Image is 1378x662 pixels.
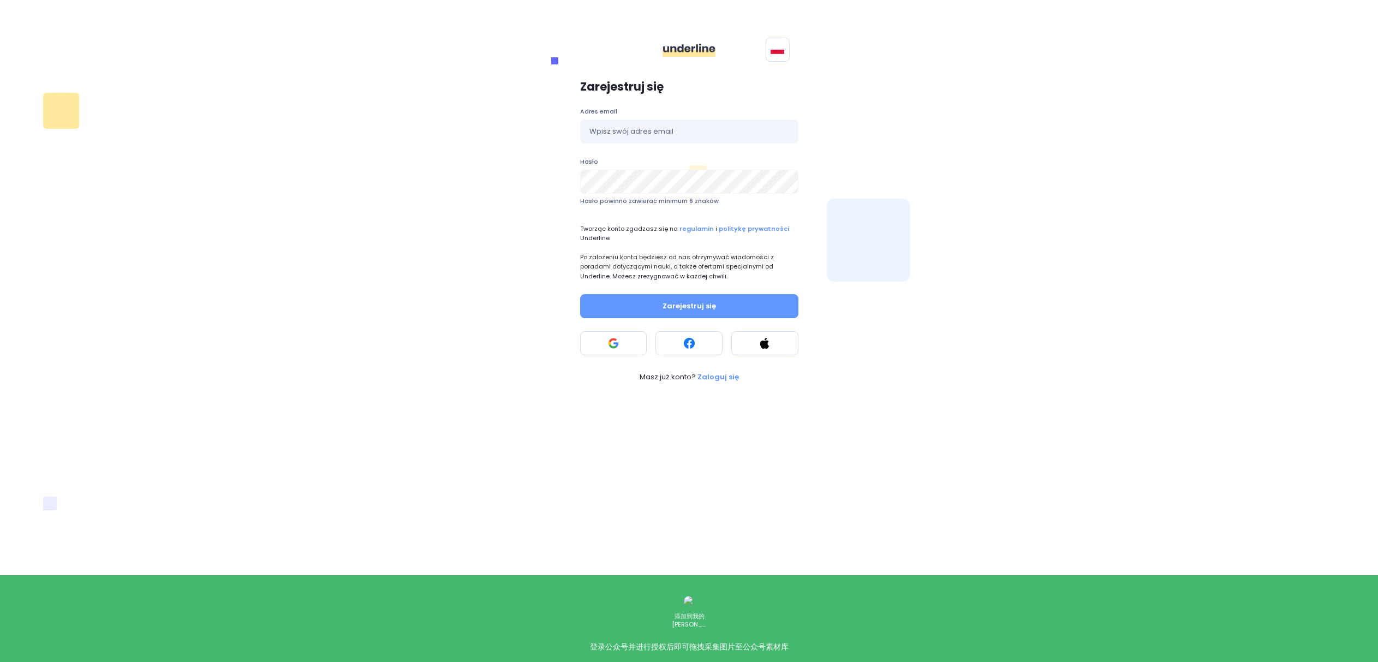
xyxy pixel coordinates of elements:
span: Hasło powinno zawierać minimum 6 znaków [580,196,719,205]
a: politykę prywatności [719,224,789,233]
img: ddgMu+Zv+CXDCfumCWfsmuPlDdRfDDxAd9LAAAAAAElFTkSuQmCC [663,44,715,57]
span: Masz już konto? [640,372,697,383]
img: svg+xml;base64,PHN2ZyB4bWxucz0iaHR0cDovL3d3dy53My5vcmcvMjAwMC9zdmciIGlkPSJGbGFnIG9mIFBvbGFuZCIgdm... [771,45,784,54]
p: Zarejestruj się [580,80,798,93]
button: Zarejestruj się [580,294,798,318]
label: Adres email [580,106,798,117]
a: Masz już konto? Zaloguj się [580,372,798,383]
span: Tworząc konto zgadzasz się na i Underline [580,224,798,243]
label: Hasło [580,157,798,167]
p: Zaloguj się [697,372,739,383]
a: regulamin [678,224,714,233]
input: Wpisz swój adres email [580,120,798,144]
p: Po założeniu konta będziesz od nas otrzymywać wiadomości z poradami dotyczącymi nauki, a także of... [580,253,798,281]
